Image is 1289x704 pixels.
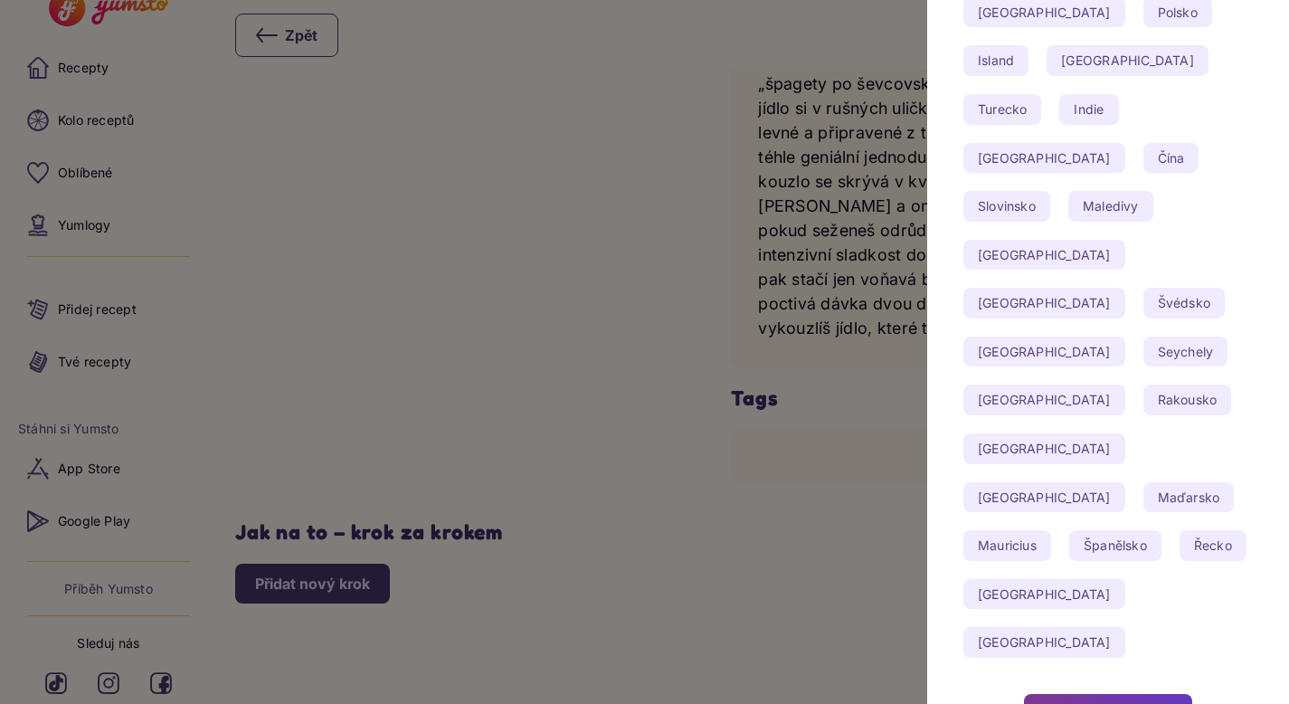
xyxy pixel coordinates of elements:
[963,530,1051,561] yumsto-tag: Mauricius
[963,288,1125,319] yumsto-tag: [GEOGRAPHIC_DATA]
[1143,337,1228,367] yumsto-tag: Seychely
[963,94,1041,125] yumsto-tag: Turecko
[963,627,1125,658] yumsto-tag: [GEOGRAPHIC_DATA]
[963,143,1125,174] yumsto-tag: [GEOGRAPHIC_DATA]
[1047,45,1208,76] yumsto-tag: [GEOGRAPHIC_DATA]
[963,191,1050,222] yumsto-tag: Slovinsko
[1059,94,1118,125] yumsto-tag: Indie
[1143,385,1232,415] yumsto-tag: Rakousko
[1143,288,1225,319] yumsto-tag: Švédsko
[963,482,1125,513] yumsto-tag: [GEOGRAPHIC_DATA]
[963,45,1028,76] yumsto-tag: Island
[1068,191,1153,222] yumsto-tag: Maledivy
[1069,530,1161,561] yumsto-tag: Španělsko
[1143,482,1235,513] yumsto-tag: Maďarsko
[1143,143,1199,174] yumsto-tag: Čína
[1180,530,1246,561] yumsto-tag: Řecko
[963,579,1125,610] yumsto-tag: [GEOGRAPHIC_DATA]
[963,240,1125,271] yumsto-tag: [GEOGRAPHIC_DATA]
[963,433,1125,464] yumsto-tag: [GEOGRAPHIC_DATA]
[963,337,1125,367] yumsto-tag: [GEOGRAPHIC_DATA]
[963,385,1125,415] yumsto-tag: [GEOGRAPHIC_DATA]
